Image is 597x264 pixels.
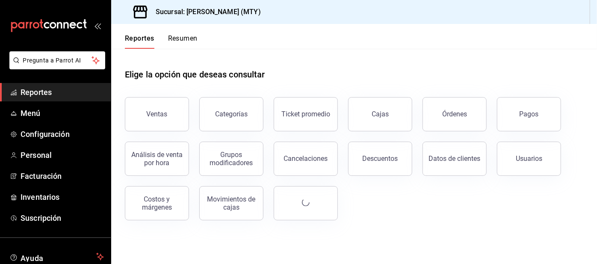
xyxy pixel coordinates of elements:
div: Análisis de venta por hora [130,151,183,167]
div: Descuentos [363,154,398,163]
div: Categorías [215,110,248,118]
span: Facturación [21,170,104,182]
div: Movimientos de cajas [205,195,258,211]
div: Grupos modificadores [205,151,258,167]
span: Suscripción [21,212,104,224]
div: Usuarios [516,154,542,163]
button: Ticket promedio [274,97,338,131]
button: Análisis de venta por hora [125,142,189,176]
span: Reportes [21,86,104,98]
span: Inventarios [21,191,104,203]
span: Personal [21,149,104,161]
span: Configuración [21,128,104,140]
button: Ventas [125,97,189,131]
button: Cajas [348,97,412,131]
a: Pregunta a Parrot AI [6,62,105,71]
button: open_drawer_menu [94,22,101,29]
button: Usuarios [497,142,561,176]
span: Pregunta a Parrot AI [23,56,92,65]
div: Cajas [372,110,389,118]
span: Menú [21,107,104,119]
button: Datos de clientes [423,142,487,176]
div: Datos de clientes [429,154,481,163]
button: Órdenes [423,97,487,131]
button: Resumen [168,34,198,49]
div: Órdenes [442,110,467,118]
button: Pregunta a Parrot AI [9,51,105,69]
button: Pagos [497,97,561,131]
button: Cancelaciones [274,142,338,176]
span: Ayuda [21,252,93,262]
button: Costos y márgenes [125,186,189,220]
div: Costos y márgenes [130,195,183,211]
h3: Sucursal: [PERSON_NAME] (MTY) [149,7,261,17]
div: navigation tabs [125,34,198,49]
div: Ticket promedio [281,110,330,118]
button: Grupos modificadores [199,142,263,176]
div: Ventas [147,110,168,118]
h1: Elige la opción que deseas consultar [125,68,265,81]
button: Reportes [125,34,154,49]
div: Cancelaciones [284,154,328,163]
button: Movimientos de cajas [199,186,263,220]
div: Pagos [520,110,539,118]
button: Categorías [199,97,263,131]
button: Descuentos [348,142,412,176]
